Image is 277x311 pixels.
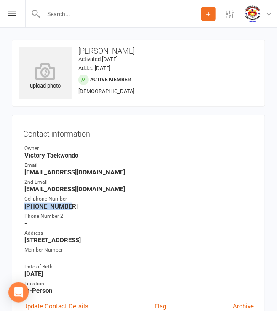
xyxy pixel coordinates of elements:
[8,282,29,303] div: Open Intercom Messenger
[23,126,254,138] h3: Contact information
[24,280,254,288] div: Location
[24,236,254,244] strong: [STREET_ADDRESS]
[24,246,254,254] div: Member Number
[24,161,254,169] div: Email
[24,263,254,271] div: Date of Birth
[78,65,110,71] time: Added [DATE]
[19,47,258,55] h3: [PERSON_NAME]
[41,8,201,20] input: Search...
[24,178,254,186] div: 2nd Email
[78,56,117,62] time: Activated [DATE]
[24,152,254,159] strong: Victory Taekwondo
[24,195,254,203] div: Cellphone Number
[24,229,254,237] div: Address
[78,88,134,94] span: [DEMOGRAPHIC_DATA]
[24,203,254,210] strong: [PHONE_NUMBER]
[24,169,254,176] strong: [EMAIL_ADDRESS][DOMAIN_NAME]
[24,253,254,261] strong: -
[24,287,254,295] strong: In-Person
[24,270,254,278] strong: [DATE]
[24,212,254,220] div: Phone Number 2
[24,185,254,193] strong: [EMAIL_ADDRESS][DOMAIN_NAME]
[24,145,254,153] div: Owner
[19,63,72,91] div: upload photo
[90,77,131,83] span: Active member
[24,220,254,227] strong: -
[244,5,261,22] img: thumb_image1542833469.png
